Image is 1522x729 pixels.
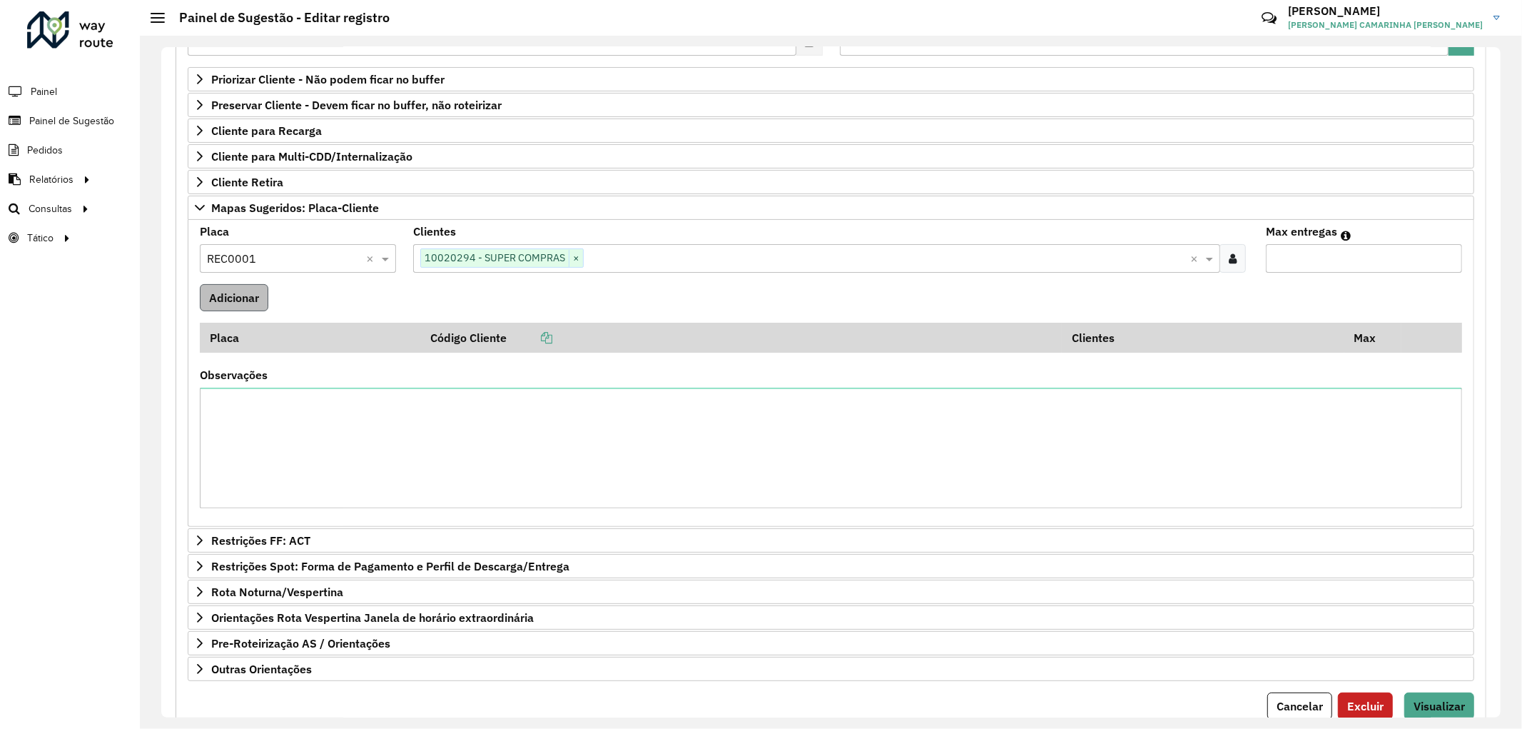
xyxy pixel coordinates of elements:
a: Mapas Sugeridos: Placa-Cliente [188,196,1474,220]
a: Restrições FF: ACT [188,528,1474,553]
span: Orientações Rota Vespertina Janela de horário extraordinária [211,612,534,623]
a: Rota Noturna/Vespertina [188,580,1474,604]
a: Outras Orientações [188,657,1474,681]
label: Observações [200,366,268,383]
a: Priorizar Cliente - Não podem ficar no buffer [188,67,1474,91]
th: Código Cliente [421,323,1062,353]
span: [PERSON_NAME] CAMARINHA [PERSON_NAME] [1288,19,1483,31]
a: Cliente para Recarga [188,119,1474,143]
span: Priorizar Cliente - Não podem ficar no buffer [211,74,445,85]
span: Relatórios [29,172,73,187]
a: Preservar Cliente - Devem ficar no buffer, não roteirizar [188,93,1474,117]
span: Cliente para Multi-CDD/Internalização [211,151,412,162]
th: Max [1344,323,1401,353]
span: 10020294 - SUPER COMPRAS [421,249,569,266]
button: Adicionar [200,284,268,311]
span: Preservar Cliente - Devem ficar no buffer, não roteirizar [211,99,502,111]
span: Cliente para Recarga [211,125,322,136]
th: Placa [200,323,421,353]
label: Placa [200,223,229,240]
span: Excluir [1347,699,1384,713]
span: Clear all [1190,250,1202,267]
a: Restrições Spot: Forma de Pagamento e Perfil de Descarga/Entrega [188,554,1474,578]
th: Clientes [1062,323,1344,353]
div: Mapas Sugeridos: Placa-Cliente [188,220,1474,528]
a: Contato Rápido [1254,3,1284,34]
span: Pre-Roteirização AS / Orientações [211,638,390,649]
span: Painel de Sugestão [29,114,114,129]
a: Cliente para Multi-CDD/Internalização [188,144,1474,169]
button: Cancelar [1267,693,1332,720]
a: Pre-Roteirização AS / Orientações [188,631,1474,655]
span: Restrições Spot: Forma de Pagamento e Perfil de Descarga/Entrega [211,560,569,572]
span: Mapas Sugeridos: Placa-Cliente [211,202,379,213]
span: Cancelar [1277,699,1323,713]
h3: [PERSON_NAME] [1288,4,1483,18]
span: Painel [31,84,57,99]
a: Orientações Rota Vespertina Janela de horário extraordinária [188,605,1474,630]
em: Máximo de clientes que serão colocados na mesma rota com os clientes informados [1341,230,1351,241]
a: Cliente Retira [188,170,1474,194]
span: Clear all [366,250,378,267]
span: Pedidos [27,143,63,158]
span: Rota Noturna/Vespertina [211,586,343,598]
label: Max entregas [1266,223,1337,240]
span: Restrições FF: ACT [211,535,310,546]
label: Clientes [413,223,456,240]
span: Cliente Retira [211,176,283,188]
button: Visualizar [1404,693,1474,720]
button: Excluir [1338,693,1393,720]
a: Copiar [507,331,552,345]
h2: Painel de Sugestão - Editar registro [165,10,390,26]
span: Tático [27,231,54,246]
span: Visualizar [1414,699,1465,713]
span: Outras Orientações [211,663,312,675]
span: Consultas [29,201,72,216]
span: × [569,250,583,267]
